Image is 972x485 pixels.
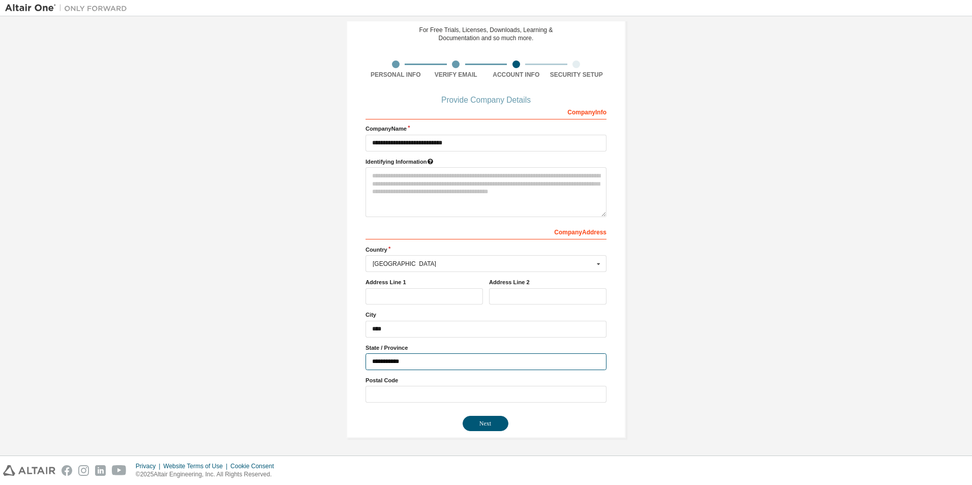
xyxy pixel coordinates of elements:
[486,71,546,79] div: Account Info
[366,223,606,239] div: Company Address
[489,278,606,286] label: Address Line 2
[426,71,487,79] div: Verify Email
[366,125,606,133] label: Company Name
[373,261,594,267] div: [GEOGRAPHIC_DATA]
[366,71,426,79] div: Personal Info
[5,3,132,13] img: Altair One
[366,158,606,166] label: Please provide any information that will help our support team identify your company. Email and n...
[366,278,483,286] label: Address Line 1
[163,462,230,470] div: Website Terms of Use
[78,465,89,476] img: instagram.svg
[366,103,606,119] div: Company Info
[230,462,280,470] div: Cookie Consent
[366,97,606,103] div: Provide Company Details
[136,470,280,479] p: © 2025 Altair Engineering, Inc. All Rights Reserved.
[366,311,606,319] label: City
[419,26,553,42] div: For Free Trials, Licenses, Downloads, Learning & Documentation and so much more.
[136,462,163,470] div: Privacy
[62,465,72,476] img: facebook.svg
[95,465,106,476] img: linkedin.svg
[546,71,607,79] div: Security Setup
[366,344,606,352] label: State / Province
[366,246,606,254] label: Country
[3,465,55,476] img: altair_logo.svg
[112,465,127,476] img: youtube.svg
[463,416,508,431] button: Next
[366,376,606,384] label: Postal Code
